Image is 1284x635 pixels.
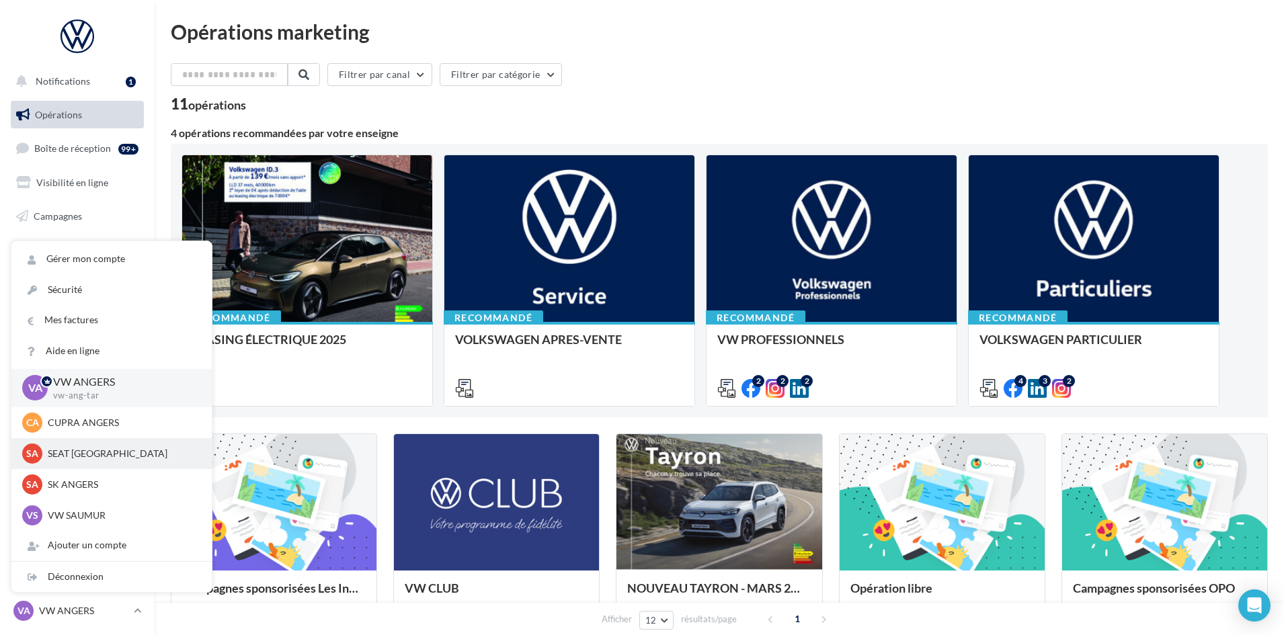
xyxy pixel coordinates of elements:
[17,604,30,618] span: VA
[188,99,246,111] div: opérations
[627,581,811,608] div: NOUVEAU TAYRON - MARS 2025
[1238,589,1271,622] div: Open Intercom Messenger
[39,604,128,618] p: VW ANGERS
[8,202,147,230] a: Campagnes
[171,97,246,112] div: 11
[36,75,90,87] span: Notifications
[126,77,136,87] div: 1
[8,134,147,163] a: Boîte de réception99+
[35,109,82,120] span: Opérations
[48,509,196,522] p: VW SAUMUR
[8,380,147,420] a: Campagnes DataOnDemand
[11,336,212,366] a: Aide en ligne
[34,210,82,221] span: Campagnes
[53,374,190,390] p: VW ANGERS
[28,380,42,396] span: VA
[850,581,1034,608] div: Opération libre
[171,22,1268,42] div: Opérations marketing
[26,478,38,491] span: SA
[787,608,808,630] span: 1
[11,275,212,305] a: Sécurité
[193,333,422,359] div: LEASING ÉLECTRIQUE 2025
[26,416,39,429] span: CA
[171,128,1268,138] div: 4 opérations recommandées par votre enseigne
[26,447,38,460] span: SA
[8,302,147,331] a: Calendrier
[1063,375,1075,387] div: 2
[34,142,111,154] span: Boîte de réception
[26,509,38,522] span: VS
[48,447,196,460] p: SEAT [GEOGRAPHIC_DATA]
[8,269,147,297] a: Médiathèque
[36,177,108,188] span: Visibilité en ligne
[48,416,196,429] p: CUPRA ANGERS
[455,333,684,359] div: VOLKSWAGEN APRES-VENTE
[639,611,674,630] button: 12
[182,581,366,608] div: Campagnes sponsorisées Les Instants VW Octobre
[48,478,196,491] p: SK ANGERS
[681,613,737,626] span: résultats/page
[11,305,212,335] a: Mes factures
[444,310,543,325] div: Recommandé
[717,333,946,359] div: VW PROFESSIONNELS
[118,144,138,155] div: 99+
[752,375,764,387] div: 2
[801,375,813,387] div: 2
[11,244,212,274] a: Gérer mon compte
[979,333,1208,359] div: VOLKSWAGEN PARTICULIER
[8,335,147,375] a: PLV et print personnalisable
[968,310,1068,325] div: Recommandé
[1039,375,1051,387] div: 3
[11,562,212,592] div: Déconnexion
[53,390,190,402] p: vw-ang-tar
[776,375,789,387] div: 2
[8,169,147,197] a: Visibilité en ligne
[11,598,144,624] a: VA VW ANGERS
[182,310,281,325] div: Recommandé
[405,581,588,608] div: VW CLUB
[11,530,212,560] div: Ajouter un compte
[8,235,147,263] a: Contacts
[1073,581,1256,608] div: Campagnes sponsorisées OPO
[327,63,432,86] button: Filtrer par canal
[1014,375,1027,387] div: 4
[602,613,632,626] span: Afficher
[440,63,562,86] button: Filtrer par catégorie
[706,310,805,325] div: Recommandé
[645,615,657,626] span: 12
[8,101,147,129] a: Opérations
[8,67,141,95] button: Notifications 1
